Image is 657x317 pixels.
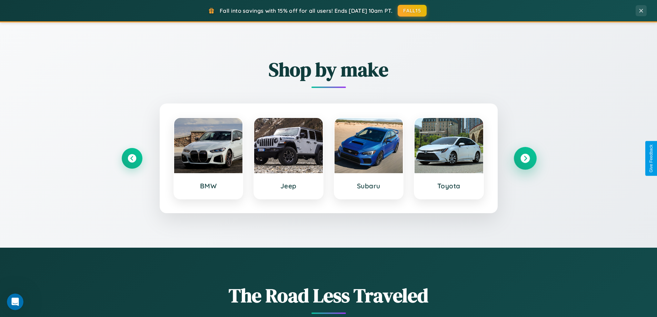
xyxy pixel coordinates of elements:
[122,282,536,309] h1: The Road Less Traveled
[7,294,23,310] iframe: Intercom live chat
[181,182,236,190] h3: BMW
[220,7,392,14] span: Fall into savings with 15% off for all users! Ends [DATE] 10am PT.
[421,182,476,190] h3: Toyota
[398,5,427,17] button: FALL15
[122,56,536,83] h2: Shop by make
[341,182,396,190] h3: Subaru
[649,145,654,172] div: Give Feedback
[261,182,316,190] h3: Jeep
